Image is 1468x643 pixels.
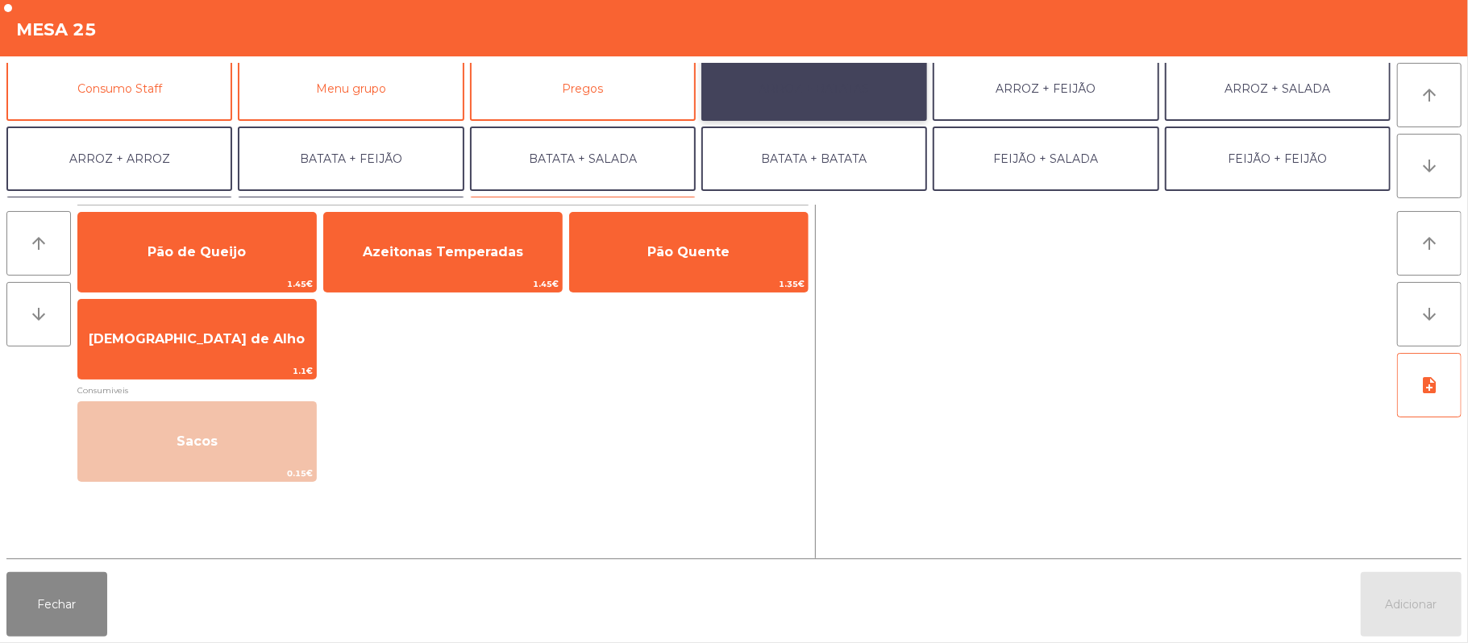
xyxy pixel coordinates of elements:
button: Consumo Staff [6,56,232,121]
button: SALADA + SALADA [6,197,232,261]
button: arrow_upward [6,211,71,276]
span: Azeitonas Temperadas [363,244,523,259]
button: note_add [1397,353,1462,417]
span: [DEMOGRAPHIC_DATA] de Alho [89,331,305,346]
button: FEIJÃO + SALADA [933,127,1158,191]
button: Pregos [470,56,696,121]
i: arrow_downward [29,305,48,324]
button: Fechar [6,572,107,637]
span: 0.15€ [78,466,316,481]
button: ARROZ + BATATAS [701,56,927,121]
button: arrow_upward [1397,211,1462,276]
button: arrow_downward [1397,134,1462,198]
span: 1.35€ [570,276,808,292]
button: arrow_downward [6,282,71,346]
i: arrow_upward [29,234,48,253]
i: arrow_downward [1420,305,1439,324]
i: arrow_downward [1420,156,1439,176]
button: arrow_upward [1397,63,1462,127]
span: Pão de Queijo [148,244,246,259]
button: ARROZ + FEIJÃO [933,56,1158,121]
button: Menu grupo [238,56,464,121]
button: ARROZ + ARROZ [6,127,232,191]
button: arrow_downward [1397,282,1462,346]
button: BATATA + SALADA [470,127,696,191]
i: note_add [1420,375,1439,395]
button: EXTRAS UBER [238,197,464,261]
span: 1.1€ [78,363,316,379]
span: Consumiveis [77,383,809,398]
span: Pão Quente [647,244,730,259]
span: Sacos [177,434,218,449]
button: ARROZ + SALADA [1165,56,1391,121]
button: BATATA + BATATA [701,127,927,191]
i: arrow_upward [1420,234,1439,253]
button: COMBOAS [470,197,696,261]
button: BATATA + FEIJÃO [238,127,464,191]
i: arrow_upward [1420,85,1439,105]
span: 1.45€ [324,276,562,292]
span: 1.45€ [78,276,316,292]
button: FEIJÃO + FEIJÃO [1165,127,1391,191]
h4: Mesa 25 [16,18,97,42]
